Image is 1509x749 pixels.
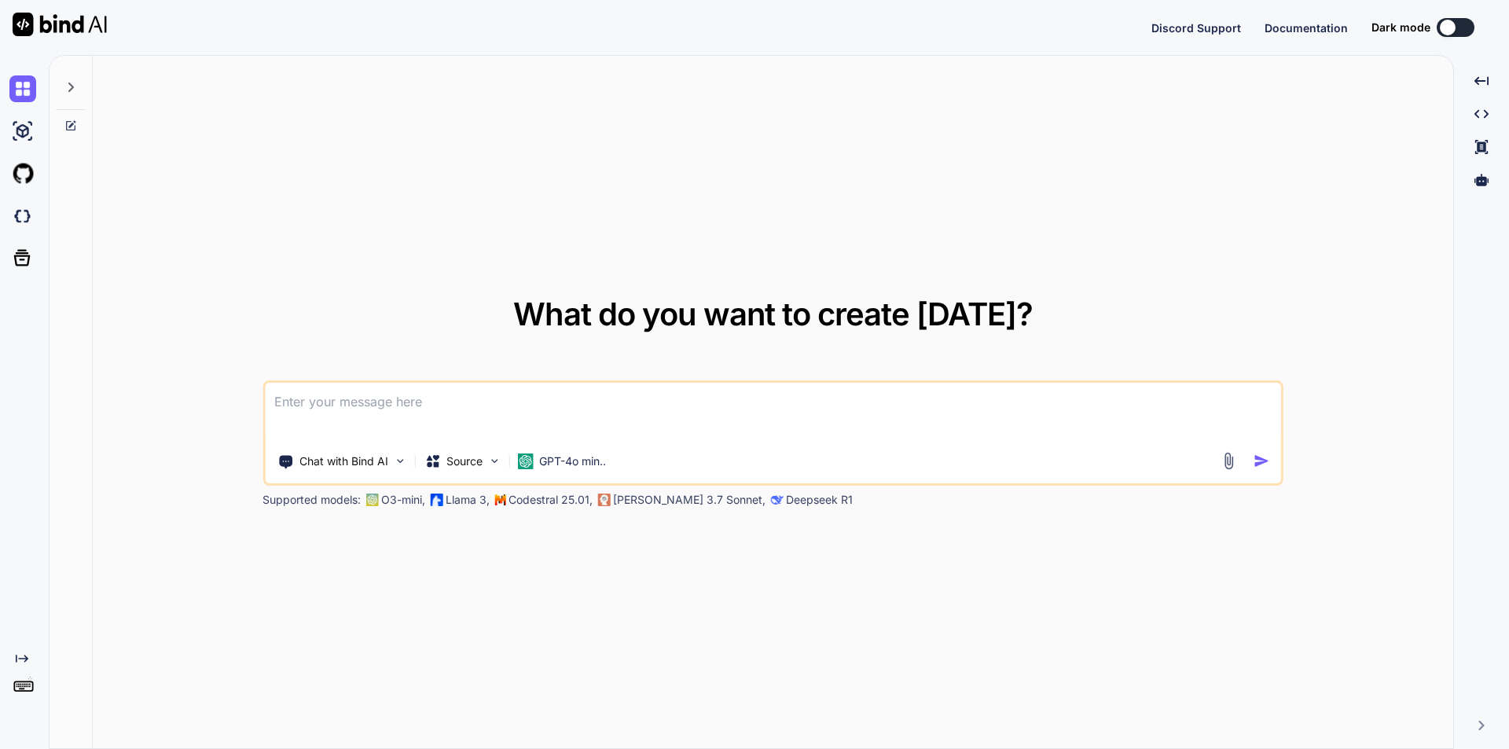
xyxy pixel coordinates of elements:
[365,494,378,506] img: GPT-4
[770,494,783,506] img: claude
[613,492,766,508] p: [PERSON_NAME] 3.7 Sonnet,
[1371,20,1430,35] span: Dark mode
[430,494,442,506] img: Llama2
[381,492,425,508] p: O3-mini,
[1151,20,1241,36] button: Discord Support
[539,453,606,469] p: GPT-4o min..
[786,492,853,508] p: Deepseek R1
[446,492,490,508] p: Llama 3,
[446,453,483,469] p: Source
[517,453,533,469] img: GPT-4o mini
[513,295,1033,333] span: What do you want to create [DATE]?
[9,118,36,145] img: ai-studio
[13,13,107,36] img: Bind AI
[509,492,593,508] p: Codestral 25.01,
[1265,20,1348,36] button: Documentation
[1265,21,1348,35] span: Documentation
[1151,21,1241,35] span: Discord Support
[9,160,36,187] img: githubLight
[597,494,610,506] img: claude
[9,203,36,229] img: darkCloudIdeIcon
[1220,452,1238,470] img: attachment
[494,494,505,505] img: Mistral-AI
[393,454,406,468] img: Pick Tools
[9,75,36,102] img: chat
[299,453,388,469] p: Chat with Bind AI
[263,492,361,508] p: Supported models:
[1254,453,1270,469] img: icon
[487,454,501,468] img: Pick Models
